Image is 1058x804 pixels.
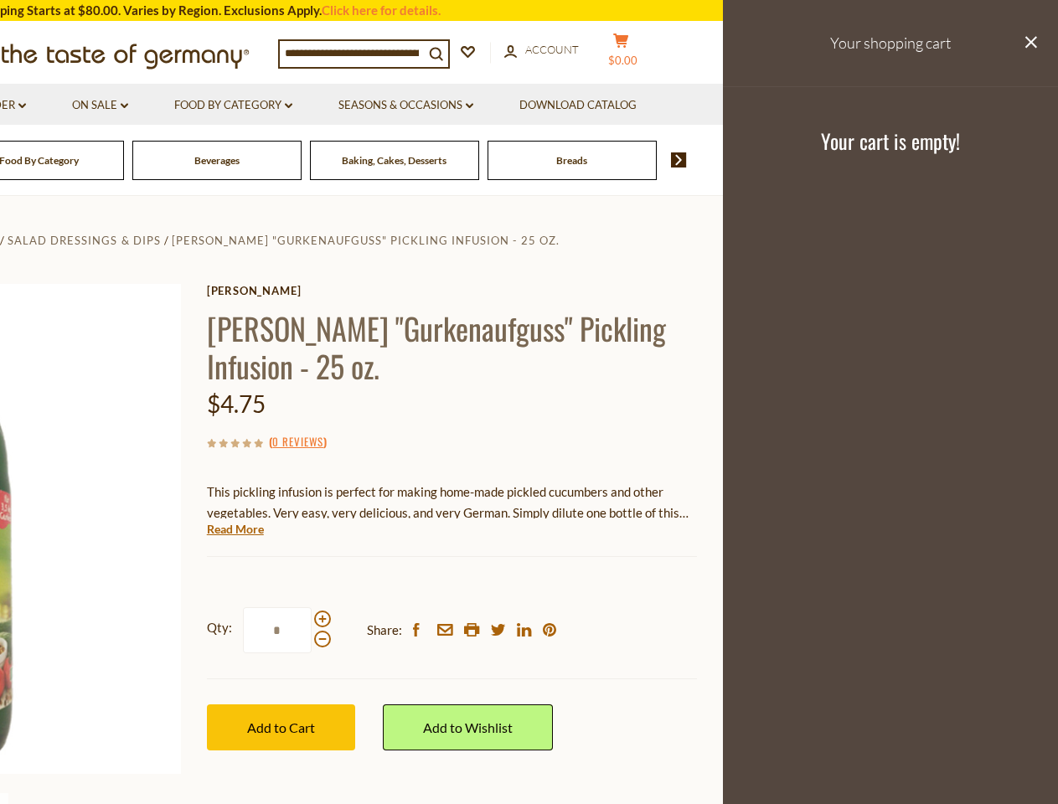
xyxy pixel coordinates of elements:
span: Account [525,43,579,56]
h1: [PERSON_NAME] "Gurkenaufguss" Pickling Infusion - 25 oz. [207,309,697,384]
a: Add to Wishlist [383,704,553,750]
span: $4.75 [207,389,266,418]
a: Breads [556,154,587,167]
a: Baking, Cakes, Desserts [342,154,446,167]
a: Account [504,41,579,59]
a: [PERSON_NAME] [207,284,697,297]
h3: Your cart is empty! [744,128,1037,153]
span: Add to Cart [247,719,315,735]
a: 0 Reviews [272,433,323,451]
button: Add to Cart [207,704,355,750]
a: Download Catalog [519,96,637,115]
a: Food By Category [174,96,292,115]
span: Share: [367,620,402,641]
a: Click here for details. [322,3,441,18]
a: Seasons & Occasions [338,96,473,115]
input: Qty: [243,607,312,653]
span: $0.00 [608,54,637,67]
strong: Qty: [207,617,232,638]
span: ( ) [269,433,327,450]
p: This pickling infusion is perfect for making home-made pickled cucumbers and other vegetables. Ve... [207,482,697,523]
a: Salad Dressings & Dips [8,234,160,247]
button: $0.00 [596,33,647,75]
a: Beverages [194,154,240,167]
img: next arrow [671,152,687,167]
a: Read More [207,521,264,538]
a: On Sale [72,96,128,115]
a: [PERSON_NAME] "Gurkenaufguss" Pickling Infusion - 25 oz. [172,234,560,247]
